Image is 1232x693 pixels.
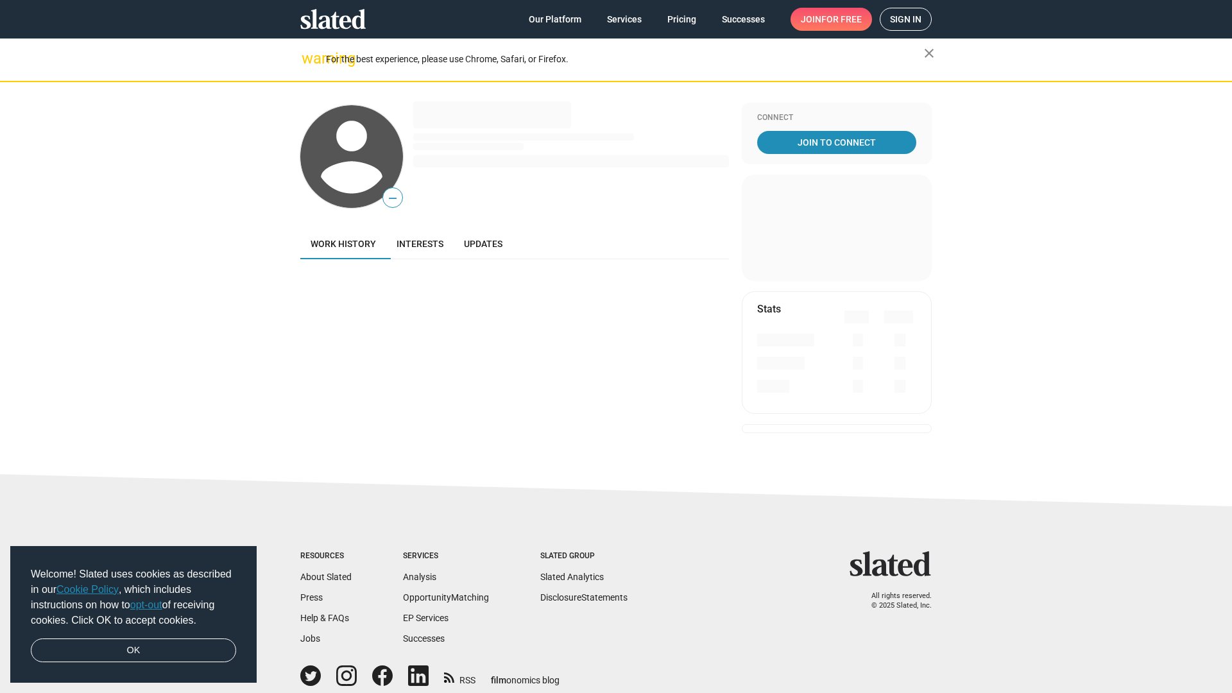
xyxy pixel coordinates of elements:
[518,8,592,31] a: Our Platform
[10,546,257,683] div: cookieconsent
[31,638,236,663] a: dismiss cookie message
[757,113,916,123] div: Connect
[326,51,924,68] div: For the best experience, please use Chrome, Safari, or Firefox.
[757,131,916,154] a: Join To Connect
[880,8,932,31] a: Sign in
[760,131,914,154] span: Join To Connect
[821,8,862,31] span: for free
[712,8,775,31] a: Successes
[403,592,489,603] a: OpportunityMatching
[403,633,445,644] a: Successes
[858,592,932,610] p: All rights reserved. © 2025 Slated, Inc.
[757,302,781,316] mat-card-title: Stats
[300,633,320,644] a: Jobs
[403,551,489,561] div: Services
[890,8,921,30] span: Sign in
[31,567,236,628] span: Welcome! Slated uses cookies as described in our , which includes instructions on how to of recei...
[921,46,937,61] mat-icon: close
[540,551,628,561] div: Slated Group
[302,51,317,66] mat-icon: warning
[311,239,376,249] span: Work history
[130,599,162,610] a: opt-out
[801,8,862,31] span: Join
[607,8,642,31] span: Services
[529,8,581,31] span: Our Platform
[540,572,604,582] a: Slated Analytics
[300,613,349,623] a: Help & FAQs
[300,572,352,582] a: About Slated
[791,8,872,31] a: Joinfor free
[491,664,560,687] a: filmonomics blog
[491,675,506,685] span: film
[56,584,119,595] a: Cookie Policy
[454,228,513,259] a: Updates
[597,8,652,31] a: Services
[383,190,402,207] span: —
[300,592,323,603] a: Press
[444,667,475,687] a: RSS
[300,551,352,561] div: Resources
[722,8,765,31] span: Successes
[667,8,696,31] span: Pricing
[397,239,443,249] span: Interests
[540,592,628,603] a: DisclosureStatements
[657,8,706,31] a: Pricing
[403,572,436,582] a: Analysis
[300,228,386,259] a: Work history
[403,613,449,623] a: EP Services
[464,239,502,249] span: Updates
[386,228,454,259] a: Interests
